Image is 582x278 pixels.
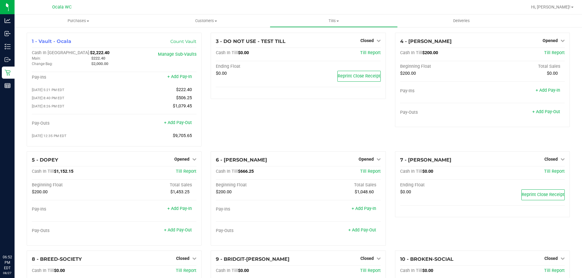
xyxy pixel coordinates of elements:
[32,189,48,195] span: $200.00
[216,268,238,273] span: Cash In Till
[216,64,298,69] div: Ending Float
[298,182,381,188] div: Total Sales
[531,5,570,9] span: Hi, [PERSON_NAME]!
[5,31,11,37] inline-svg: Inbound
[176,268,196,273] a: Till Report
[176,95,192,100] span: $506.25
[544,157,558,162] span: Closed
[167,74,192,79] a: + Add Pay-In
[15,15,142,27] a: Purchases
[164,120,192,125] a: + Add Pay-Out
[90,50,109,55] span: $2,222.40
[32,62,53,66] span: Change Bag:
[216,50,238,55] span: Cash In Till
[32,268,54,273] span: Cash In Till
[173,133,192,138] span: $9,705.65
[400,71,416,76] span: $200.00
[544,268,565,273] a: Till Report
[400,182,483,188] div: Ending Float
[176,169,196,174] a: Till Report
[142,15,270,27] a: Customers
[158,52,196,57] a: Manage Sub-Vaults
[32,88,64,92] span: [DATE] 5:21 PM EDT
[32,56,41,61] span: Main:
[400,256,453,262] span: 10 - BROKEN-SOCIAL
[5,44,11,50] inline-svg: Inventory
[352,206,376,211] a: + Add Pay-In
[32,182,114,188] div: Beginning Float
[32,157,58,163] span: 5 - DOPEY
[32,75,114,80] div: Pay-Ins
[216,169,238,174] span: Cash In Till
[400,268,422,273] span: Cash In Till
[32,121,114,126] div: Pay-Outs
[142,18,269,24] span: Customers
[32,228,114,234] div: Pay-Outs
[238,50,249,55] span: $0.00
[544,169,565,174] a: Till Report
[216,71,227,76] span: $0.00
[216,256,289,262] span: 9 - BRIDGIT-[PERSON_NAME]
[216,38,286,44] span: 3 - DO NOT USE - TEST TILL
[32,169,54,174] span: Cash In Till
[3,254,12,271] p: 06:52 PM EDT
[547,71,558,76] span: $0.00
[32,134,66,138] span: [DATE] 12:35 PM EDT
[32,96,64,100] span: [DATE] 8:40 PM EDT
[216,189,232,195] span: $200.00
[167,206,192,211] a: + Add Pay-In
[543,38,558,43] span: Opened
[360,38,374,43] span: Closed
[216,207,298,212] div: Pay-Ins
[91,56,105,61] span: $222.40
[32,207,114,212] div: Pay-Ins
[445,18,478,24] span: Deliveries
[170,189,189,195] span: $1,453.25
[337,71,381,82] button: Reprint Close Receipt
[5,18,11,24] inline-svg: Analytics
[400,169,422,174] span: Cash In Till
[238,169,254,174] span: $666.25
[176,87,192,92] span: $222.40
[270,15,397,27] a: Tills
[54,169,73,174] span: $1,152.15
[355,189,374,195] span: $1,048.60
[400,64,483,69] div: Beginning Float
[422,169,433,174] span: $0.00
[216,157,267,163] span: 6 - [PERSON_NAME]
[32,256,82,262] span: 8 - BREED-SOCIETY
[482,64,565,69] div: Total Sales
[532,109,560,114] a: + Add Pay-Out
[91,61,108,66] span: $2,000.00
[360,268,381,273] span: Till Report
[3,271,12,275] p: 08/27
[522,192,564,197] span: Reprint Close Receipt
[216,182,298,188] div: Beginning Float
[32,38,71,44] span: 1 - Vault - Ocala
[422,268,433,273] span: $0.00
[360,256,374,261] span: Closed
[536,88,560,93] a: + Add Pay-In
[32,50,90,55] span: Cash In [GEOGRAPHIC_DATA]:
[359,157,374,162] span: Opened
[400,50,422,55] span: Cash In Till
[544,50,565,55] a: Till Report
[360,50,381,55] a: Till Report
[238,268,249,273] span: $0.00
[170,39,196,44] a: Count Vault
[400,110,483,115] div: Pay-Outs
[398,15,525,27] a: Deliveries
[400,88,483,94] div: Pay-Ins
[360,169,381,174] a: Till Report
[52,5,72,10] span: Ocala WC
[348,227,376,233] a: + Add Pay-Out
[400,157,451,163] span: 7 - [PERSON_NAME]
[54,268,65,273] span: $0.00
[216,228,298,234] div: Pay-Outs
[15,18,142,24] span: Purchases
